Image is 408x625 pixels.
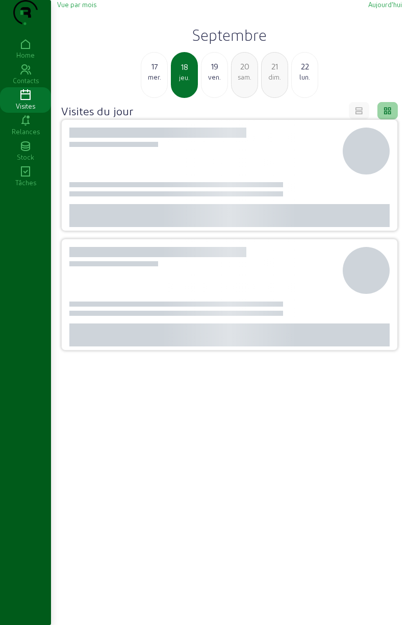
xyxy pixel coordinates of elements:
h4: Visites du jour [61,104,133,118]
span: Aujourd'hui [368,1,402,8]
div: 19 [201,60,227,72]
div: dim. [262,72,288,82]
div: 17 [141,60,167,72]
div: lun. [292,72,318,82]
div: 21 [262,60,288,72]
span: Vue par mois [57,1,96,8]
div: 18 [172,61,197,73]
div: 22 [292,60,318,72]
div: sam. [232,72,258,82]
div: jeu. [172,73,197,82]
h2: Septembre [57,26,402,44]
div: ven. [201,72,227,82]
div: 20 [232,60,258,72]
div: mer. [141,72,167,82]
